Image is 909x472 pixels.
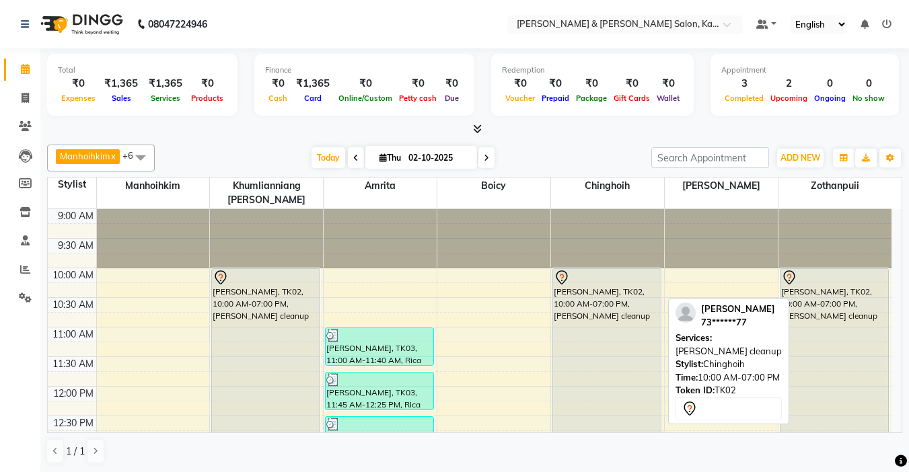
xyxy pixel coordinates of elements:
[301,93,325,103] span: Card
[849,93,888,103] span: No show
[265,93,291,103] span: Cash
[50,357,96,371] div: 11:30 AM
[122,150,143,161] span: +6
[48,178,96,192] div: Stylist
[326,328,433,365] div: [PERSON_NAME], TK03, 11:00 AM-11:40 AM, Rica Waxing - Full Arms
[676,358,703,369] span: Stylist:
[143,76,188,91] div: ₹1,365
[676,384,782,397] div: TK02
[676,346,782,356] span: [PERSON_NAME] cleanup
[502,93,538,103] span: Voucher
[50,298,96,312] div: 10:30 AM
[265,65,464,76] div: Finance
[721,65,888,76] div: Appointment
[291,76,335,91] div: ₹1,365
[701,303,775,314] span: [PERSON_NAME]
[551,178,664,194] span: Chinghoih
[538,93,573,103] span: Prepaid
[312,147,345,168] span: Today
[404,148,472,168] input: 2025-10-02
[811,76,849,91] div: 0
[210,178,323,208] span: Khumlianniang [PERSON_NAME]
[55,209,96,223] div: 9:00 AM
[437,178,550,194] span: Boicy
[97,178,210,194] span: Manhoihkim
[50,387,96,401] div: 12:00 PM
[99,76,143,91] div: ₹1,365
[188,76,227,91] div: ₹0
[60,151,110,161] span: Manhoihkim
[34,5,126,43] img: logo
[324,178,437,194] span: Amrita
[676,332,712,343] span: Services:
[573,93,610,103] span: Package
[811,93,849,103] span: Ongoing
[610,76,653,91] div: ₹0
[147,93,184,103] span: Services
[335,76,396,91] div: ₹0
[502,76,538,91] div: ₹0
[778,178,892,194] span: Zothanpuii
[676,358,782,371] div: Chinghoih
[676,371,782,385] div: 10:00 AM-07:00 PM
[440,76,464,91] div: ₹0
[110,151,116,161] a: x
[676,385,715,395] span: Token ID:
[335,93,396,103] span: Online/Custom
[66,444,85,459] span: 1 / 1
[653,93,683,103] span: Wallet
[502,65,683,76] div: Redemption
[148,5,207,43] b: 08047224946
[610,93,653,103] span: Gift Cards
[767,76,811,91] div: 2
[396,76,440,91] div: ₹0
[108,93,135,103] span: Sales
[265,76,291,91] div: ₹0
[651,147,769,168] input: Search Appointment
[653,76,683,91] div: ₹0
[676,372,698,383] span: Time:
[326,372,433,409] div: [PERSON_NAME], TK03, 11:45 AM-12:25 PM, Rica Waxing - Underarms
[780,153,820,163] span: ADD NEW
[50,268,96,282] div: 10:00 AM
[396,93,440,103] span: Petty cash
[721,93,767,103] span: Completed
[55,239,96,253] div: 9:30 AM
[665,178,778,194] span: [PERSON_NAME]
[58,93,99,103] span: Expenses
[849,76,888,91] div: 0
[721,76,767,91] div: 3
[50,327,96,342] div: 11:00 AM
[538,76,573,91] div: ₹0
[676,303,696,323] img: profile
[58,65,227,76] div: Total
[376,153,404,163] span: Thu
[188,93,227,103] span: Products
[777,149,824,167] button: ADD NEW
[441,93,462,103] span: Due
[573,76,610,91] div: ₹0
[58,76,99,91] div: ₹0
[767,93,811,103] span: Upcoming
[50,416,96,430] div: 12:30 PM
